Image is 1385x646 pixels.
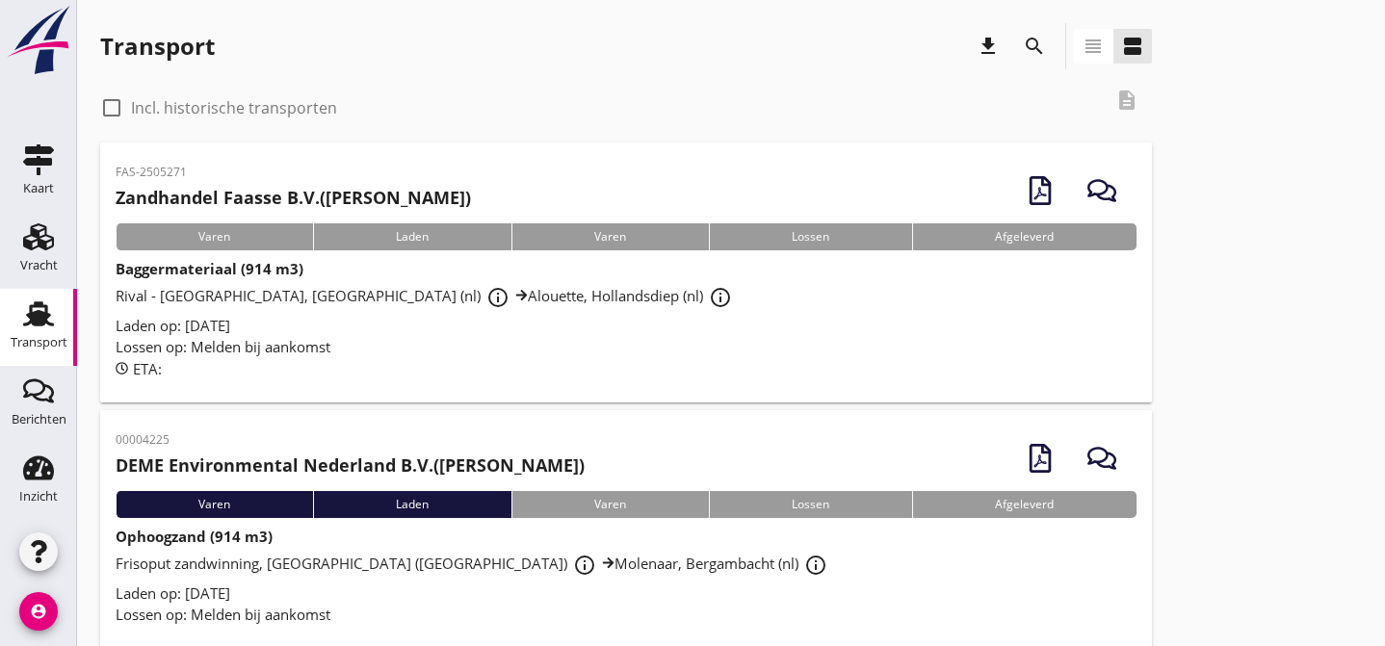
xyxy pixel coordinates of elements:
[709,223,912,250] div: Lossen
[116,316,230,335] span: Laden op: [DATE]
[116,583,230,603] span: Laden op: [DATE]
[4,5,73,76] img: logo-small.a267ee39.svg
[131,98,337,117] label: Incl. historische transporten
[12,413,66,426] div: Berichten
[116,554,833,573] span: Frisoput zandwinning, [GEOGRAPHIC_DATA] ([GEOGRAPHIC_DATA]) Molenaar, Bergambacht (nl)
[804,554,827,577] i: info_outline
[100,31,215,62] div: Transport
[977,35,1000,58] i: download
[100,142,1152,402] a: FAS-2505271Zandhandel Faasse B.V.([PERSON_NAME])VarenLadenVarenLossenAfgeleverdBaggermateriaal (9...
[1082,35,1105,58] i: view_headline
[19,490,58,503] div: Inzicht
[511,223,709,250] div: Varen
[116,186,320,209] strong: Zandhandel Faasse B.V.
[116,527,273,546] strong: Ophoogzand (914 m3)
[116,452,585,478] h2: ([PERSON_NAME])
[116,431,585,449] p: 00004225
[486,286,510,309] i: info_outline
[313,223,511,250] div: Laden
[912,223,1137,250] div: Afgeleverd
[116,286,738,305] span: Rival - [GEOGRAPHIC_DATA], [GEOGRAPHIC_DATA] (nl) Alouette, Hollandsdiep (nl)
[116,491,313,518] div: Varen
[912,491,1137,518] div: Afgeleverd
[709,491,912,518] div: Lossen
[19,592,58,631] i: account_circle
[11,336,67,349] div: Transport
[1121,35,1144,58] i: view_agenda
[20,259,58,271] div: Vracht
[116,185,471,211] h2: ([PERSON_NAME])
[511,491,709,518] div: Varen
[116,337,330,356] span: Lossen op: Melden bij aankomst
[116,605,330,624] span: Lossen op: Melden bij aankomst
[116,223,313,250] div: Varen
[116,164,471,181] p: FAS-2505271
[23,182,54,194] div: Kaart
[1023,35,1046,58] i: search
[116,259,303,278] strong: Baggermateriaal (914 m3)
[709,286,732,309] i: info_outline
[133,359,162,378] span: ETA:
[313,491,511,518] div: Laden
[116,453,433,477] strong: DEME Environmental Nederland B.V.
[573,554,596,577] i: info_outline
